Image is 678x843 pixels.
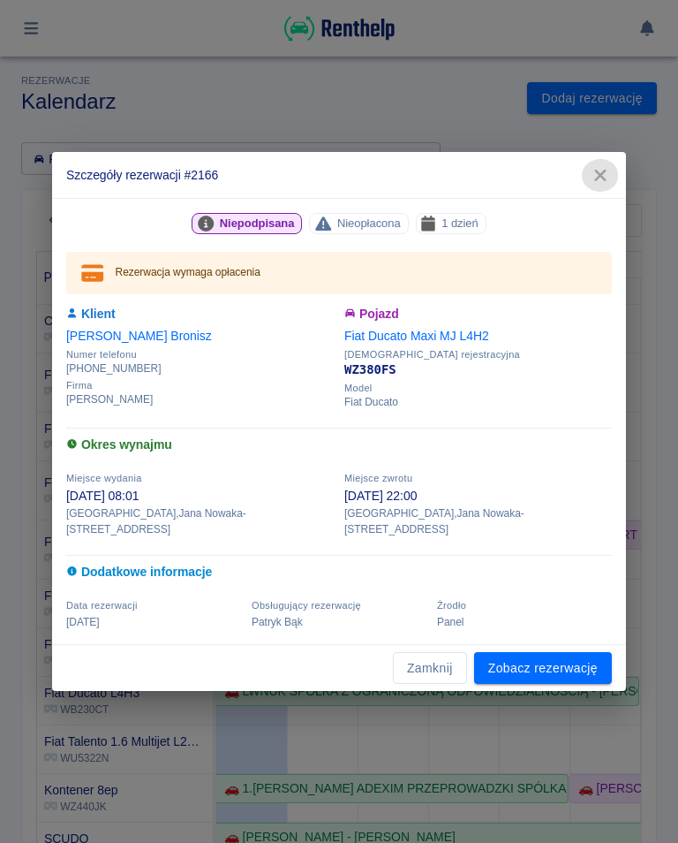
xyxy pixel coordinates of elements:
[344,394,612,410] p: Fiat Ducato
[66,487,334,505] p: [DATE] 08:01
[213,214,302,232] span: Niepodpisana
[66,391,334,407] p: [PERSON_NAME]
[66,600,138,611] span: Data rezerwacji
[66,473,142,483] span: Miejsce wydania
[252,614,426,630] p: Patryk Bąk
[116,257,260,289] div: Rezerwacja wymaga opłacenia
[66,361,334,376] p: [PHONE_NUMBER]
[344,329,489,343] a: Fiat Ducato Maxi MJ L4H2
[330,214,408,232] span: Nieopłacona
[437,600,466,611] span: Żrodło
[66,614,241,630] p: [DATE]
[344,305,612,323] h6: Pojazd
[66,563,612,581] h6: Dodatkowe informacje
[52,152,626,198] h2: Szczegóły rezerwacji #2166
[344,473,412,483] span: Miejsce zwrotu
[66,380,334,391] span: Firma
[437,614,612,630] p: Panel
[434,214,486,232] span: 1 dzień
[344,505,612,537] p: [GEOGRAPHIC_DATA] , Jana Nowaka-[STREET_ADDRESS]
[344,349,612,361] span: [DEMOGRAPHIC_DATA] rejestracyjna
[474,652,612,685] a: Zobacz rezerwację
[252,600,361,611] span: Obsługujący rezerwację
[344,361,612,379] p: WZ380FS
[344,487,612,505] p: [DATE] 22:00
[344,383,612,394] span: Model
[66,305,334,323] h6: Klient
[393,652,467,685] button: Zamknij
[66,349,334,361] span: Numer telefonu
[66,505,334,537] p: [GEOGRAPHIC_DATA] , Jana Nowaka-[STREET_ADDRESS]
[66,436,612,454] h6: Okres wynajmu
[66,329,212,343] a: [PERSON_NAME] Bronisz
